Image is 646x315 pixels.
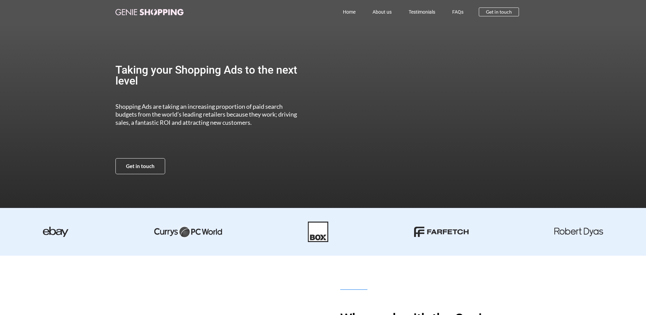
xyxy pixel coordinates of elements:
nav: Menu [214,4,472,20]
img: genie-shopping-logo [115,9,184,15]
span: Get in touch [486,10,512,14]
a: FAQs [444,4,472,20]
a: Home [334,4,364,20]
span: Get in touch [126,164,155,169]
a: Get in touch [479,7,519,16]
img: robert dyas [554,228,603,236]
span: Shopping Ads are taking an increasing proportion of paid search budgets from the world’s leading ... [115,103,297,126]
img: Box-01 [308,222,328,242]
img: farfetch-01 [414,227,469,237]
img: ebay-dark [43,227,68,237]
a: About us [364,4,400,20]
a: Get in touch [115,158,165,174]
h2: Taking your Shopping Ads to the next level [115,64,304,86]
a: Testimonials [400,4,444,20]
